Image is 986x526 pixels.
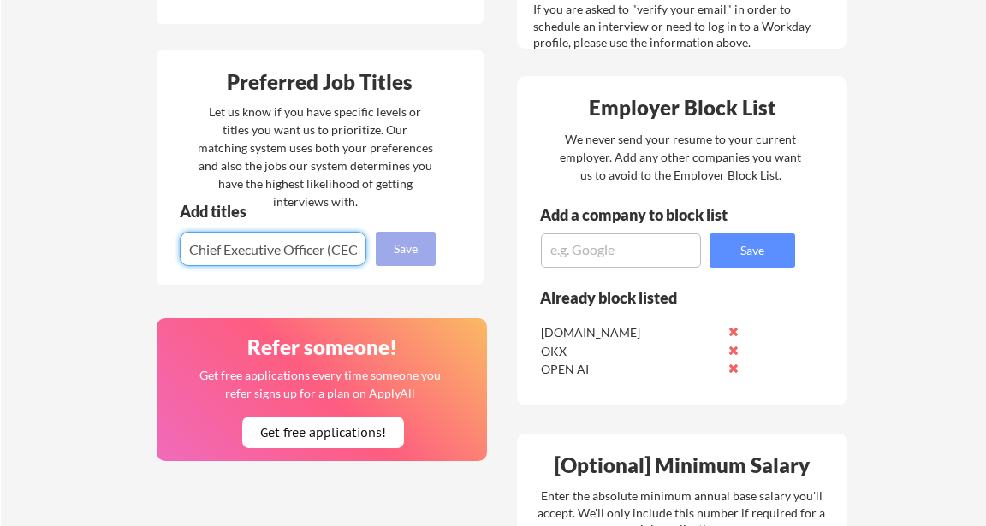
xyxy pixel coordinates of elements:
div: [Optional] Minimum Salary [523,455,841,476]
div: Employer Block List [524,98,842,118]
button: Save [376,232,436,266]
button: Save [710,233,795,268]
button: Get free applications! [242,417,404,448]
div: Let us know if you have specific levels or titles you want us to prioritize. Our matching system ... [198,103,433,210]
div: Get free applications every time someone you refer signs up for a plan on ApplyAll [199,366,443,402]
div: OKX [541,343,722,360]
div: [DOMAIN_NAME] [541,324,722,341]
div: Refer someone! [163,337,482,358]
input: E.g. Senior Product Manager [180,232,366,266]
div: Preferred Job Titles [161,72,479,92]
div: OPEN AI [541,361,722,378]
div: Already block listed [540,290,772,305]
div: Add a company to block list [540,207,754,222]
div: We never send your resume to your current employer. Add any other companies you want us to avoid ... [559,130,803,184]
div: Add titles [180,204,421,219]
